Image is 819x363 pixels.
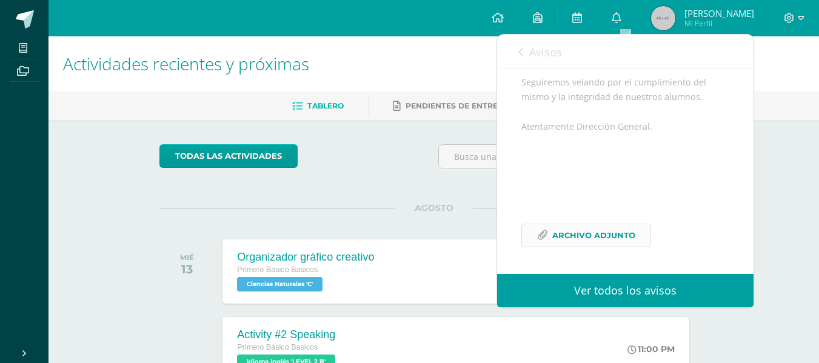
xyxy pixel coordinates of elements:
[651,6,675,30] img: 45x45
[627,344,675,355] div: 11:00 PM
[521,224,651,247] a: Archivo Adjunto
[497,274,754,307] a: Ver todos los avisos
[529,45,562,59] span: Avisos
[63,52,309,75] span: Actividades recientes y próximas
[237,277,323,291] span: Ciencias Naturales 'C'
[159,144,298,168] a: todas las Actividades
[237,343,318,351] span: Primero Básico Basicos
[237,328,338,341] div: Activity #2 Speaking
[307,101,344,110] span: Tablero
[180,262,194,276] div: 13
[180,253,194,262] div: MIÉ
[393,96,509,116] a: Pendientes de entrega
[406,101,509,110] span: Pendientes de entrega
[292,96,344,116] a: Tablero
[237,251,374,264] div: Organizador gráfico creativo
[684,7,754,19] span: [PERSON_NAME]
[237,265,318,274] span: Primero Básico Basicos
[552,224,635,247] span: Archivo Adjunto
[684,18,754,28] span: Mi Perfil
[395,202,473,213] span: AGOSTO
[439,145,707,168] input: Busca una actividad próxima aquí...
